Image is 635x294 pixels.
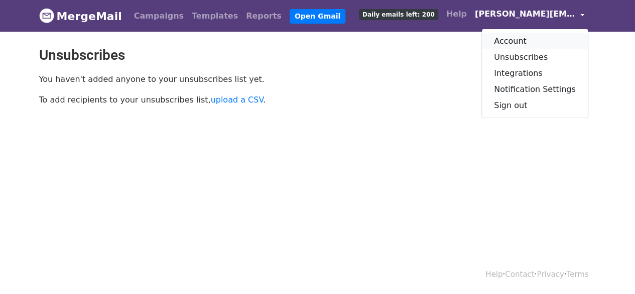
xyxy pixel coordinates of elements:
a: Notification Settings [482,81,588,97]
a: Reports [242,6,286,26]
h2: Unsubscribes [39,47,596,64]
a: [PERSON_NAME][EMAIL_ADDRESS][DOMAIN_NAME] [471,4,588,28]
a: Daily emails left: 200 [355,4,442,24]
span: [PERSON_NAME][EMAIL_ADDRESS][DOMAIN_NAME] [475,8,575,20]
a: Open Gmail [290,9,345,24]
a: MergeMail [39,6,122,27]
div: [PERSON_NAME][EMAIL_ADDRESS][DOMAIN_NAME] [481,29,588,118]
a: Campaigns [130,6,188,26]
a: Help [442,4,471,24]
a: Help [485,270,502,279]
a: Terms [566,270,588,279]
span: Daily emails left: 200 [359,9,438,20]
a: Privacy [537,270,564,279]
p: You haven't added anyone to your unsubscribes list yet. [39,74,310,84]
a: Sign out [482,97,588,114]
a: Templates [188,6,242,26]
a: Integrations [482,65,588,81]
a: upload a CSV [211,95,264,105]
a: Account [482,33,588,49]
a: Unsubscribes [482,49,588,65]
a: Contact [505,270,534,279]
p: To add recipients to your unsubscribes list, . [39,94,310,105]
img: MergeMail logo [39,8,54,23]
